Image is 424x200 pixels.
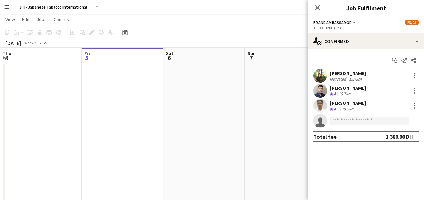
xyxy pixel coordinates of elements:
[5,16,15,23] span: View
[84,50,90,56] span: Fri
[334,106,339,111] span: 4.7
[330,85,366,91] div: [PERSON_NAME]
[22,16,30,23] span: Edit
[330,100,366,106] div: [PERSON_NAME]
[313,25,419,30] div: 10:00-18:00 (8h)
[34,15,50,24] a: Jobs
[42,40,50,45] div: GST
[386,133,413,140] div: 1 380.00 DH
[405,20,419,25] span: 23/25
[337,91,353,97] div: 15.7km
[54,16,69,23] span: Comms
[330,76,348,82] div: Not rated
[246,54,256,62] span: 7
[83,54,90,62] span: 5
[248,50,256,56] span: Sun
[23,40,40,45] span: Week 36
[3,15,18,24] a: View
[14,0,93,14] button: JTI - Japanese Tabacco International
[51,15,72,24] a: Comms
[334,91,336,96] span: 4
[5,40,21,46] div: [DATE]
[313,20,357,25] button: Brand Ambassador
[165,54,173,62] span: 6
[3,50,11,56] span: Thu
[308,33,424,49] div: Confirmed
[166,50,173,56] span: Sat
[348,76,363,82] div: 15.7km
[330,70,366,76] div: [PERSON_NAME]
[19,15,32,24] a: Edit
[313,20,352,25] span: Brand Ambassador
[37,16,47,23] span: Jobs
[340,106,356,112] div: 28.9km
[308,3,424,12] h3: Job Fulfilment
[2,54,11,62] span: 4
[313,133,337,140] div: Total fee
